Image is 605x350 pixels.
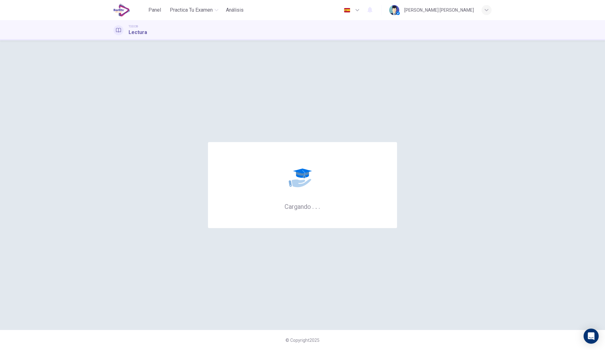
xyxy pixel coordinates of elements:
button: Practica tu examen [167,4,221,16]
img: EduSynch logo [113,4,130,16]
div: Open Intercom Messenger [584,329,599,344]
img: Profile picture [389,5,399,15]
h6: . [318,201,320,211]
h6: . [312,201,314,211]
h1: Lectura [129,29,147,36]
span: Practica tu examen [170,6,213,14]
img: es [343,8,351,13]
h6: . [315,201,317,211]
a: EduSynch logo [113,4,145,16]
span: © Copyright 2025 [285,338,320,343]
span: TOEIC® [129,24,138,29]
h6: Cargando [285,202,320,210]
span: Análisis [226,6,244,14]
button: Panel [145,4,165,16]
div: [PERSON_NAME] [PERSON_NAME] [404,6,474,14]
button: Análisis [223,4,246,16]
span: Panel [148,6,161,14]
